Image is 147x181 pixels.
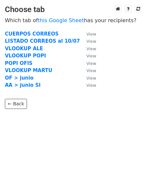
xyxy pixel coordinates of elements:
a: VLOOKUP MARTU [5,68,52,73]
small: View [87,68,96,73]
a: View [80,31,96,37]
a: ← Back [5,99,27,109]
a: POPI OFIS [5,60,33,66]
a: VLOOKUP POPI [5,53,46,59]
a: View [80,53,96,59]
a: CUERPOS CORREOS [5,31,59,37]
small: View [87,61,96,66]
a: View [80,46,96,52]
a: View [80,82,96,88]
a: View [80,60,96,66]
a: AA > junio SI [5,82,41,88]
small: View [87,83,96,88]
small: View [87,39,96,44]
a: VLOOKUP ALE [5,46,43,52]
small: View [87,76,96,81]
p: Which tab of has your recipients? [5,17,142,24]
a: View [80,68,96,73]
a: View [80,38,96,44]
a: OF > junio [5,75,33,81]
a: LISTADO CORREOS al 10/07 [5,38,80,44]
small: View [87,32,96,37]
small: View [87,46,96,51]
small: View [87,53,96,58]
a: View [80,75,96,81]
a: this Google Sheet [38,17,84,23]
h3: Choose tab [5,5,142,14]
